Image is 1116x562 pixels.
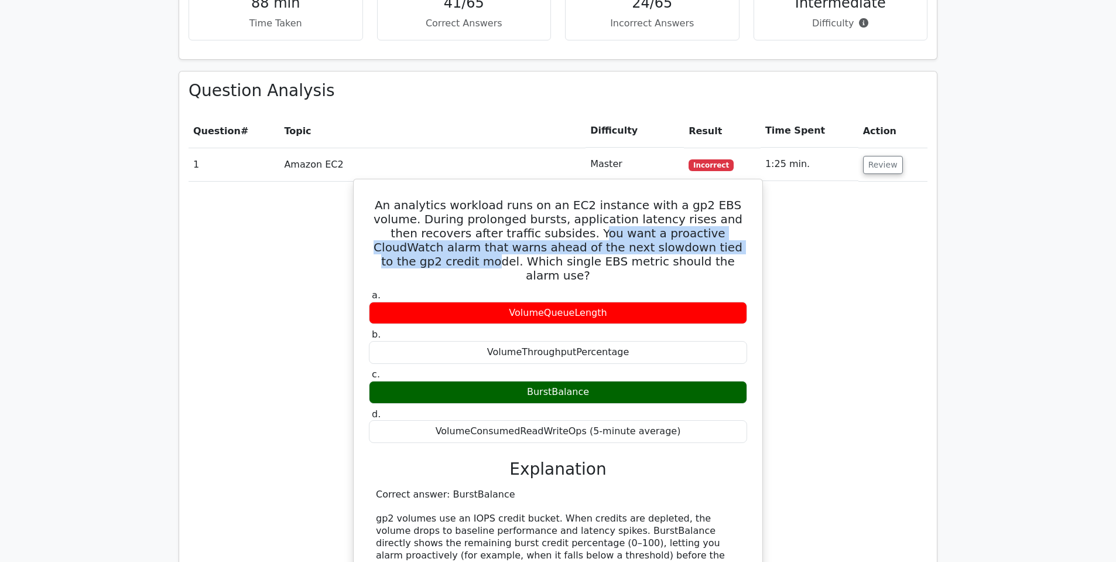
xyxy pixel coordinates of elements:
[376,459,740,479] h3: Explanation
[387,16,542,30] p: Correct Answers
[372,329,381,340] span: b.
[189,114,279,148] th: #
[372,369,380,380] span: c.
[689,159,734,171] span: Incorrect
[684,114,761,148] th: Result
[198,16,353,30] p: Time Taken
[189,81,927,101] h3: Question Analysis
[575,16,730,30] p: Incorrect Answers
[761,114,858,148] th: Time Spent
[368,198,748,282] h5: An analytics workload runs on an EC2 instance with a gp2 EBS volume. During prolonged bursts, app...
[863,156,903,174] button: Review
[193,125,241,137] span: Question
[761,148,858,181] td: 1:25 min.
[369,302,747,325] div: VolumeQueueLength
[189,148,279,181] td: 1
[372,289,381,301] span: a.
[764,16,918,30] p: Difficulty
[369,341,747,364] div: VolumeThroughputPercentage
[279,148,586,181] td: Amazon EC2
[858,114,927,148] th: Action
[279,114,586,148] th: Topic
[369,381,747,404] div: BurstBalance
[586,148,684,181] td: Master
[586,114,684,148] th: Difficulty
[372,408,381,420] span: d.
[369,420,747,443] div: VolumeConsumedReadWriteOps (5-minute average)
